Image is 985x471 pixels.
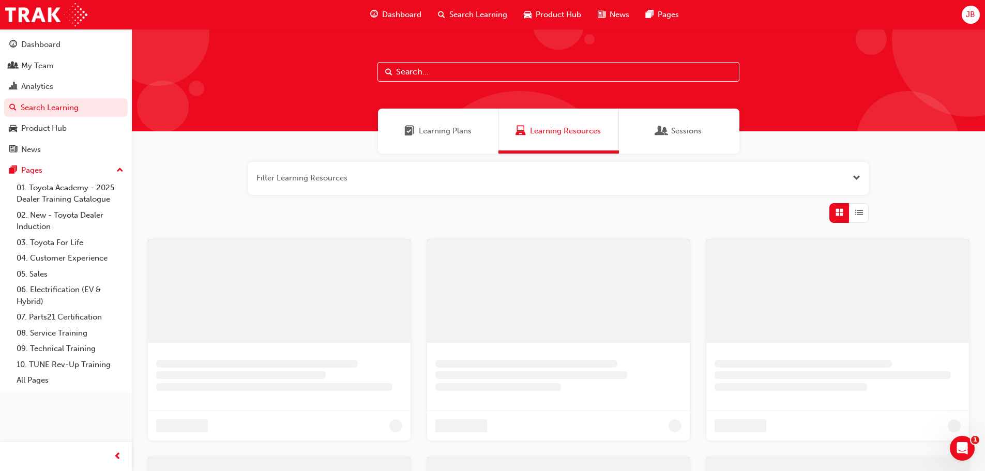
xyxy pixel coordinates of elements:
[498,109,619,154] a: Learning ResourcesLearning Resources
[12,357,128,373] a: 10. TUNE Rev-Up Training
[971,436,979,444] span: 1
[516,4,589,25] a: car-iconProduct Hub
[378,109,498,154] a: Learning PlansLearning Plans
[530,125,601,137] span: Learning Resources
[438,8,445,21] span: search-icon
[116,164,124,177] span: up-icon
[385,66,392,78] span: Search
[377,62,739,82] input: Search...
[404,125,415,137] span: Learning Plans
[21,60,54,72] div: My Team
[430,4,516,25] a: search-iconSearch Learning
[12,180,128,207] a: 01. Toyota Academy - 2025 Dealer Training Catalogue
[4,56,128,75] a: My Team
[9,82,17,92] span: chart-icon
[853,172,860,184] button: Open the filter
[619,109,739,154] a: SessionsSessions
[114,450,122,463] span: prev-icon
[21,164,42,176] div: Pages
[4,161,128,180] button: Pages
[12,235,128,251] a: 03. Toyota For Life
[21,123,67,134] div: Product Hub
[658,9,679,21] span: Pages
[4,140,128,159] a: News
[382,9,421,21] span: Dashboard
[449,9,507,21] span: Search Learning
[966,9,975,21] span: JB
[657,125,667,137] span: Sessions
[370,8,378,21] span: guage-icon
[524,8,532,21] span: car-icon
[9,40,17,50] span: guage-icon
[9,166,17,175] span: pages-icon
[419,125,472,137] span: Learning Plans
[4,98,128,117] a: Search Learning
[9,145,17,155] span: news-icon
[516,125,526,137] span: Learning Resources
[362,4,430,25] a: guage-iconDashboard
[646,8,654,21] span: pages-icon
[21,81,53,93] div: Analytics
[536,9,581,21] span: Product Hub
[5,3,87,26] img: Trak
[12,266,128,282] a: 05. Sales
[950,436,975,461] iframe: Intercom live chat
[12,207,128,235] a: 02. New - Toyota Dealer Induction
[4,33,128,161] button: DashboardMy TeamAnalyticsSearch LearningProduct HubNews
[836,207,843,219] span: Grid
[12,309,128,325] a: 07. Parts21 Certification
[638,4,687,25] a: pages-iconPages
[610,9,629,21] span: News
[4,119,128,138] a: Product Hub
[671,125,702,137] span: Sessions
[855,207,863,219] span: List
[12,341,128,357] a: 09. Technical Training
[12,282,128,309] a: 06. Electrification (EV & Hybrid)
[9,103,17,113] span: search-icon
[4,35,128,54] a: Dashboard
[12,250,128,266] a: 04. Customer Experience
[12,325,128,341] a: 08. Service Training
[21,144,41,156] div: News
[962,6,980,24] button: JB
[21,39,60,51] div: Dashboard
[598,8,605,21] span: news-icon
[9,124,17,133] span: car-icon
[589,4,638,25] a: news-iconNews
[9,62,17,71] span: people-icon
[12,372,128,388] a: All Pages
[4,77,128,96] a: Analytics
